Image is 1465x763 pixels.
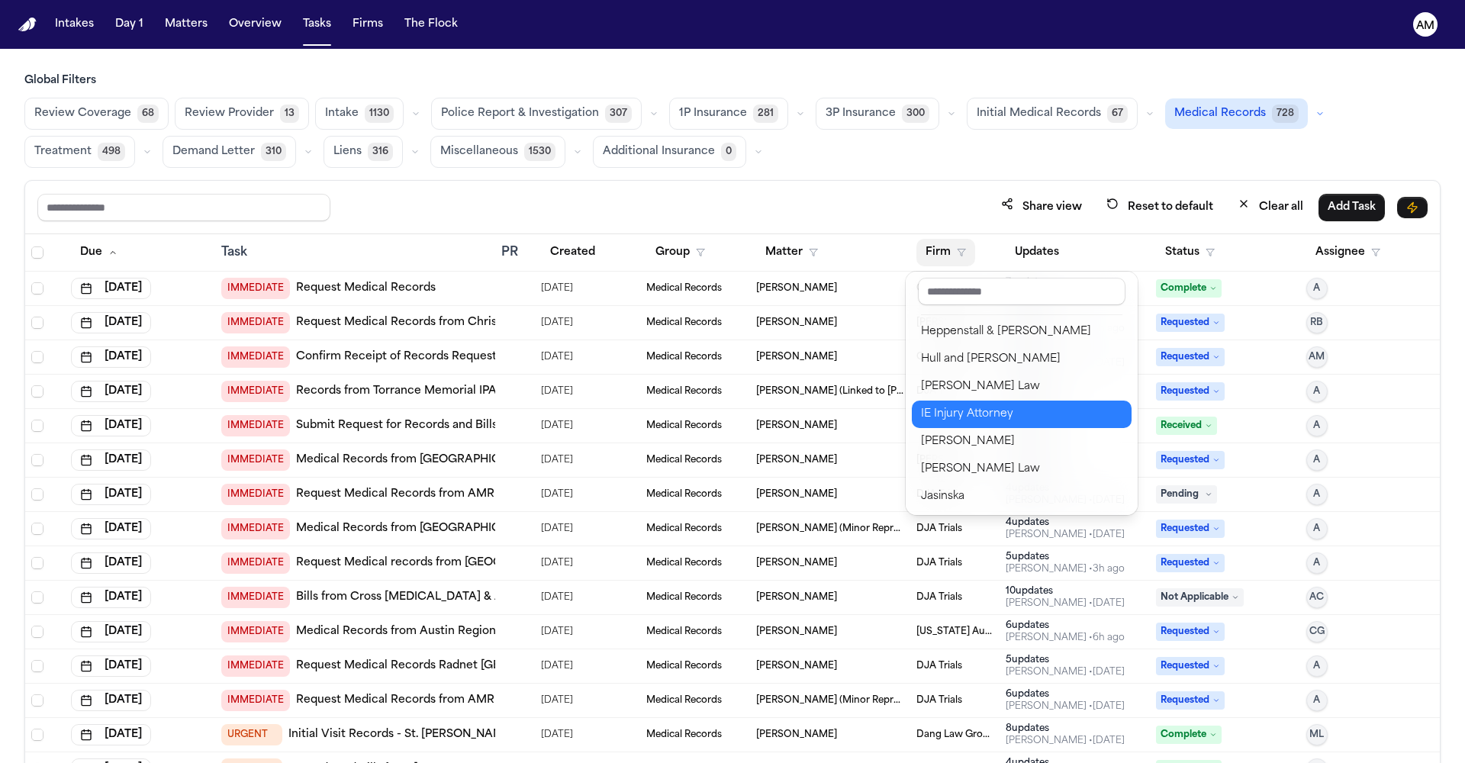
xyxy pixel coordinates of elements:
[921,378,1122,396] div: [PERSON_NAME] Law
[921,405,1122,423] div: IE Injury Attorney
[916,239,975,266] button: Firm
[921,323,1122,341] div: Heppenstall & [PERSON_NAME]
[921,433,1122,451] div: [PERSON_NAME]
[921,488,1122,506] div: Jasinska
[921,350,1122,369] div: Hull and [PERSON_NAME]
[906,272,1138,515] div: Firm
[921,460,1122,478] div: [PERSON_NAME] Law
